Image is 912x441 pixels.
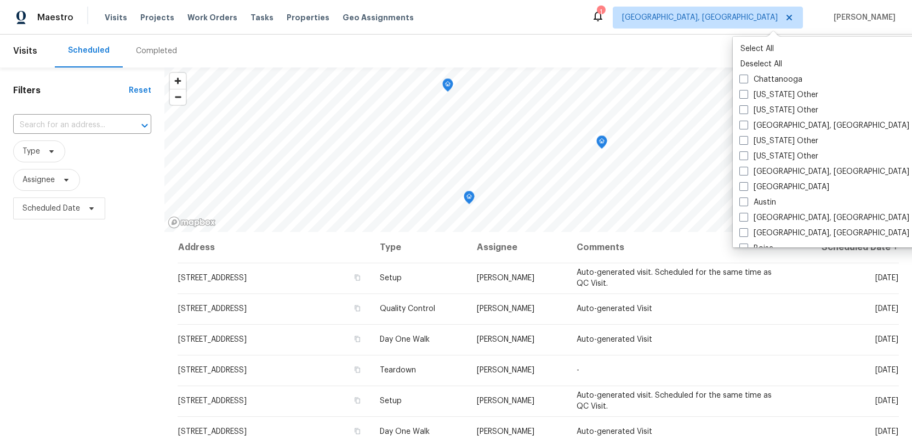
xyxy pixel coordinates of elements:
[352,273,362,282] button: Copy Address
[568,232,784,263] th: Comments
[178,366,247,374] span: [STREET_ADDRESS]
[468,232,568,263] th: Assignee
[352,334,362,344] button: Copy Address
[352,303,362,313] button: Copy Address
[829,12,896,23] span: [PERSON_NAME]
[136,46,177,56] div: Completed
[577,366,579,374] span: -
[352,395,362,405] button: Copy Address
[739,166,909,177] label: [GEOGRAPHIC_DATA], [GEOGRAPHIC_DATA]
[577,269,772,287] span: Auto-generated visit. Scheduled for the same time as QC Visit.
[477,305,534,313] span: [PERSON_NAME]
[178,232,371,263] th: Address
[875,336,898,343] span: [DATE]
[170,73,186,89] button: Zoom in
[178,428,247,436] span: [STREET_ADDRESS]
[137,118,152,133] button: Open
[170,89,186,105] button: Zoom out
[875,274,898,282] span: [DATE]
[352,365,362,375] button: Copy Address
[380,397,402,405] span: Setup
[380,305,435,313] span: Quality Control
[875,305,898,313] span: [DATE]
[739,182,829,193] label: [GEOGRAPHIC_DATA]
[577,305,652,313] span: Auto-generated Visit
[164,67,912,232] canvas: Map
[287,12,329,23] span: Properties
[178,274,247,282] span: [STREET_ADDRESS]
[784,232,899,263] th: Scheduled Date ↑
[140,12,174,23] span: Projects
[739,197,776,208] label: Austin
[739,212,909,223] label: [GEOGRAPHIC_DATA], [GEOGRAPHIC_DATA]
[577,392,772,410] span: Auto-generated visit. Scheduled for the same time as QC Visit.
[343,12,414,23] span: Geo Assignments
[187,12,237,23] span: Work Orders
[577,336,652,343] span: Auto-generated Visit
[875,428,898,436] span: [DATE]
[178,397,247,405] span: [STREET_ADDRESS]
[739,89,818,100] label: [US_STATE] Other
[13,117,121,134] input: Search for an address...
[250,14,273,21] span: Tasks
[739,105,818,116] label: [US_STATE] Other
[739,120,909,131] label: [GEOGRAPHIC_DATA], [GEOGRAPHIC_DATA]
[622,12,778,23] span: [GEOGRAPHIC_DATA], [GEOGRAPHIC_DATA]
[875,366,898,374] span: [DATE]
[380,366,416,374] span: Teardown
[22,203,80,214] span: Scheduled Date
[22,146,40,157] span: Type
[352,426,362,436] button: Copy Address
[178,336,247,343] span: [STREET_ADDRESS]
[739,74,802,85] label: Chattanooga
[13,85,129,96] h1: Filters
[129,85,151,96] div: Reset
[178,305,247,313] span: [STREET_ADDRESS]
[477,428,534,436] span: [PERSON_NAME]
[380,274,402,282] span: Setup
[739,243,773,254] label: Boise
[477,336,534,343] span: [PERSON_NAME]
[105,12,127,23] span: Visits
[477,397,534,405] span: [PERSON_NAME]
[577,428,652,436] span: Auto-generated Visit
[739,151,818,162] label: [US_STATE] Other
[739,228,909,239] label: [GEOGRAPHIC_DATA], [GEOGRAPHIC_DATA]
[380,428,430,436] span: Day One Walk
[380,336,430,343] span: Day One Walk
[597,7,605,18] div: 1
[371,232,468,263] th: Type
[37,12,73,23] span: Maestro
[442,78,453,95] div: Map marker
[596,135,607,152] div: Map marker
[477,274,534,282] span: [PERSON_NAME]
[739,135,818,146] label: [US_STATE] Other
[477,366,534,374] span: [PERSON_NAME]
[464,191,475,208] div: Map marker
[875,397,898,405] span: [DATE]
[22,174,55,185] span: Assignee
[13,39,37,63] span: Visits
[168,216,216,229] a: Mapbox homepage
[68,45,110,56] div: Scheduled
